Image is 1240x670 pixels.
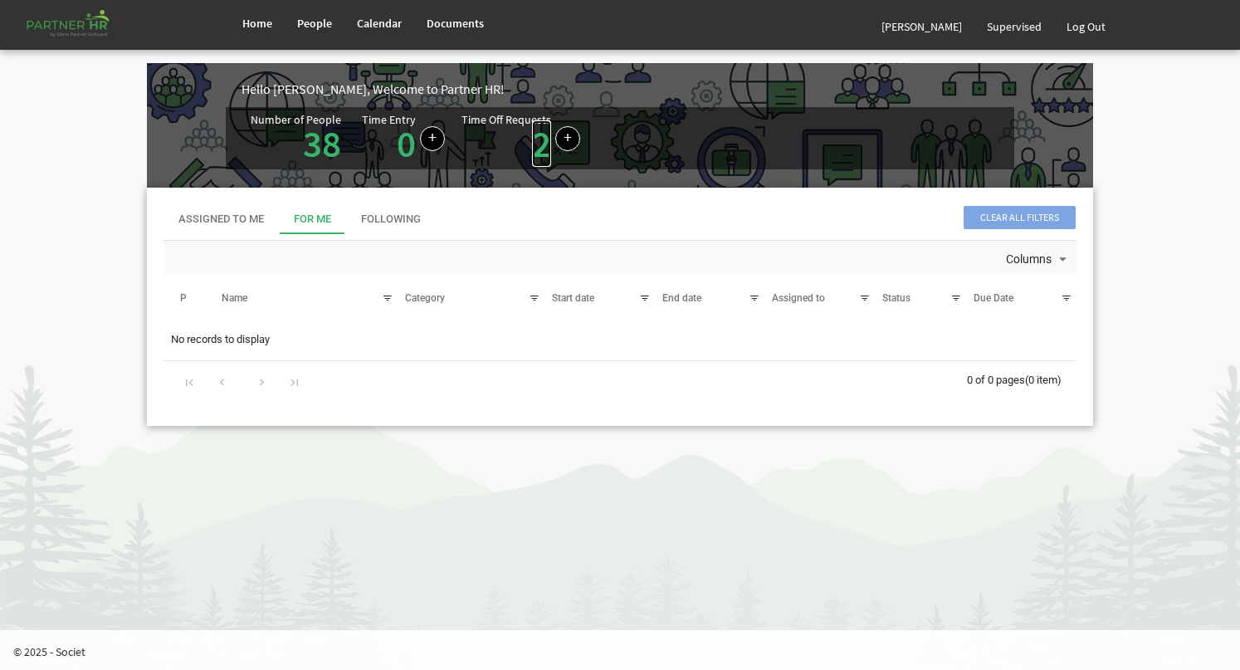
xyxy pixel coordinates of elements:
[461,114,551,125] div: Time Off Requests
[294,212,331,227] div: For Me
[662,292,701,304] span: End date
[283,369,305,393] div: Go to last page
[211,369,233,393] div: Go to previous page
[967,374,1025,386] span: 0 of 0 pages
[251,114,362,163] div: Total number of active people in Partner HR
[427,16,484,31] span: Documents
[1025,374,1062,386] span: (0 item)
[882,292,910,304] span: Status
[361,212,421,227] div: Following
[13,643,1240,660] p: © 2025 - Societ
[178,212,264,227] div: Assigned To Me
[974,3,1054,50] a: Supervised
[420,126,445,151] a: Log hours
[362,114,416,125] div: Time Entry
[967,361,1076,396] div: 0 of 0 pages (0 item)
[772,292,825,304] span: Assigned to
[251,114,341,125] div: Number of People
[178,369,201,393] div: Go to first page
[251,369,273,393] div: Go to next page
[164,204,1076,234] div: tab-header
[964,206,1076,229] span: Clear all filters
[1054,3,1118,50] a: Log Out
[461,114,597,163] div: Number of pending time-off requests
[1003,241,1074,276] div: Columns
[532,120,551,167] a: 2
[362,114,461,163] div: Number of time entries
[1003,249,1074,271] button: Columns
[303,120,341,167] a: 38
[222,292,247,304] span: Name
[869,3,974,50] a: [PERSON_NAME]
[405,292,445,304] span: Category
[242,80,1093,99] div: Hello [PERSON_NAME], Welcome to Partner HR!
[297,16,332,31] span: People
[397,120,416,167] a: 0
[974,292,1013,304] span: Due Date
[552,292,594,304] span: Start date
[987,19,1042,34] span: Supervised
[242,16,272,31] span: Home
[555,126,580,151] a: Create a new time off request
[1004,249,1053,270] span: Columns
[357,16,402,31] span: Calendar
[180,292,187,304] span: P
[164,324,1076,355] td: No records to display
